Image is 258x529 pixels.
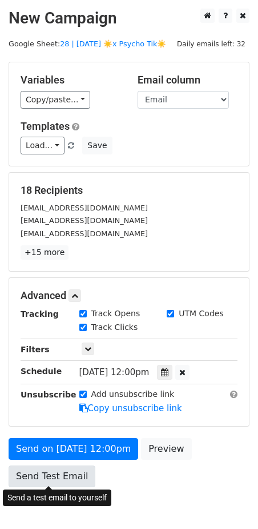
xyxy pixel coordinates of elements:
[173,39,249,48] a: Daily emails left: 32
[21,204,148,212] small: [EMAIL_ADDRESS][DOMAIN_NAME]
[21,74,120,86] h5: Variables
[79,403,182,413] a: Copy unsubscribe link
[21,367,62,376] strong: Schedule
[9,39,167,48] small: Google Sheet:
[21,91,90,109] a: Copy/paste...
[138,74,237,86] h5: Email column
[179,308,223,320] label: UTM Codes
[21,216,148,225] small: [EMAIL_ADDRESS][DOMAIN_NAME]
[21,120,70,132] a: Templates
[9,9,249,28] h2: New Campaign
[21,345,50,354] strong: Filters
[82,137,112,154] button: Save
[91,321,138,333] label: Track Clicks
[21,390,76,399] strong: Unsubscribe
[173,38,249,50] span: Daily emails left: 32
[21,184,237,197] h5: 18 Recipients
[21,137,64,154] a: Load...
[141,438,191,460] a: Preview
[60,39,166,48] a: 28 | [DATE] ☀️x Psycho Tik☀️
[79,367,150,377] span: [DATE] 12:00pm
[21,245,68,260] a: +15 more
[21,289,237,302] h5: Advanced
[21,309,59,319] strong: Tracking
[21,229,148,238] small: [EMAIL_ADDRESS][DOMAIN_NAME]
[3,490,111,506] div: Send a test email to yourself
[91,308,140,320] label: Track Opens
[91,388,175,400] label: Add unsubscribe link
[9,466,95,487] a: Send Test Email
[201,474,258,529] iframe: Chat Widget
[9,438,138,460] a: Send on [DATE] 12:00pm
